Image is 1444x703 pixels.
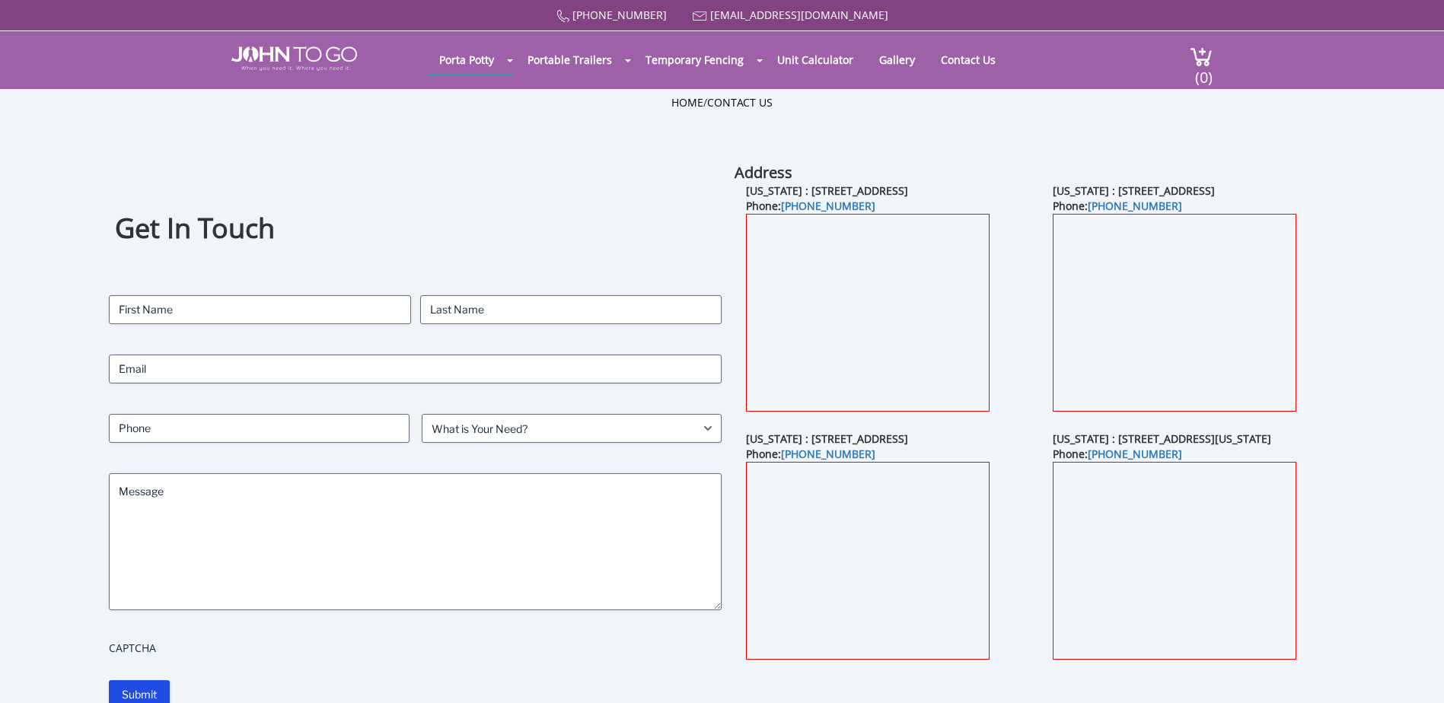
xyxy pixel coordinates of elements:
[1088,199,1182,213] a: [PHONE_NUMBER]
[746,447,875,461] b: Phone:
[868,45,926,75] a: Gallery
[1053,199,1182,213] b: Phone:
[1088,447,1182,461] a: [PHONE_NUMBER]
[746,199,875,213] b: Phone:
[1194,55,1213,87] span: (0)
[746,431,908,446] b: [US_STATE] : [STREET_ADDRESS]
[671,95,703,110] a: Home
[109,295,411,324] input: First Name
[671,95,773,110] ul: /
[929,45,1007,75] a: Contact Us
[109,355,722,383] input: Email
[710,8,888,22] a: [EMAIL_ADDRESS][DOMAIN_NAME]
[556,10,569,23] img: Call
[109,641,722,656] label: CAPTCHA
[109,414,410,443] input: Phone
[231,46,357,71] img: JOHN to go
[1053,431,1271,446] b: [US_STATE] : [STREET_ADDRESS][US_STATE]
[634,45,755,75] a: Temporary Fencing
[115,210,716,247] h1: Get In Touch
[781,199,875,213] a: [PHONE_NUMBER]
[1190,46,1213,67] img: cart a
[516,45,623,75] a: Portable Trailers
[693,11,707,21] img: Mail
[420,295,722,324] input: Last Name
[746,183,908,198] b: [US_STATE] : [STREET_ADDRESS]
[766,45,865,75] a: Unit Calculator
[781,447,875,461] a: [PHONE_NUMBER]
[1053,183,1215,198] b: [US_STATE] : [STREET_ADDRESS]
[572,8,667,22] a: [PHONE_NUMBER]
[428,45,505,75] a: Porta Potty
[707,95,773,110] a: Contact Us
[1053,447,1182,461] b: Phone:
[735,162,792,183] b: Address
